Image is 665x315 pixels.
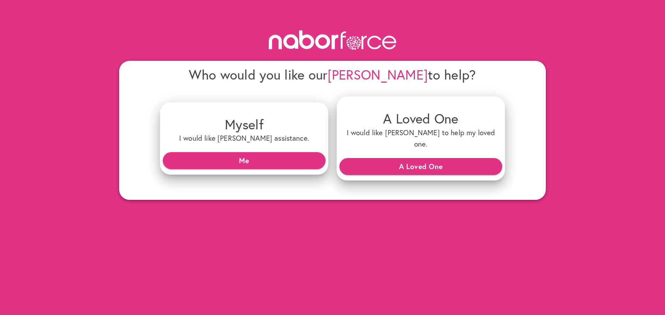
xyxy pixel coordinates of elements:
[342,127,499,150] h6: I would like [PERSON_NAME] to help my loved one.
[168,154,320,167] span: Me
[163,152,326,169] button: Me
[342,110,499,127] h4: A Loved One
[166,132,323,144] h6: I would like [PERSON_NAME] assistance.
[166,116,323,132] h4: Myself
[160,66,505,83] h4: Who would you like our to help?
[345,160,497,173] span: A Loved One
[339,158,502,175] button: A Loved One
[328,66,428,83] span: [PERSON_NAME]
